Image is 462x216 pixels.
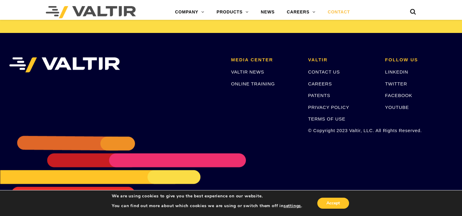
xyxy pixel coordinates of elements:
[255,6,281,18] a: NEWS
[308,57,376,63] h2: VALTIR
[281,6,322,18] a: CAREERS
[308,81,332,86] a: CAREERS
[308,127,376,134] p: © Copyright 2023 Valtir, LLC. All Rights Reserved.
[322,6,356,18] a: CONTACT
[112,193,302,199] p: We are using cookies to give you the best experience on our website.
[308,69,340,74] a: CONTACT US
[46,6,136,18] img: Valtir
[9,57,120,73] img: VALTIR
[317,198,349,209] button: Accept
[284,203,301,209] button: settings
[308,116,345,121] a: TERMS OF USE
[385,69,408,74] a: LINKEDIN
[112,203,302,209] p: You can find out more about which cookies we are using or switch them off in .
[385,81,407,86] a: TWITTER
[385,93,412,98] a: FACEBOOK
[308,105,349,110] a: PRIVACY POLICY
[231,69,264,74] a: VALTIR NEWS
[385,57,453,63] h2: FOLLOW US
[210,6,255,18] a: PRODUCTS
[231,81,275,86] a: ONLINE TRAINING
[231,57,299,63] h2: MEDIA CENTER
[169,6,210,18] a: COMPANY
[308,93,330,98] a: PATENTS
[385,105,409,110] a: YOUTUBE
